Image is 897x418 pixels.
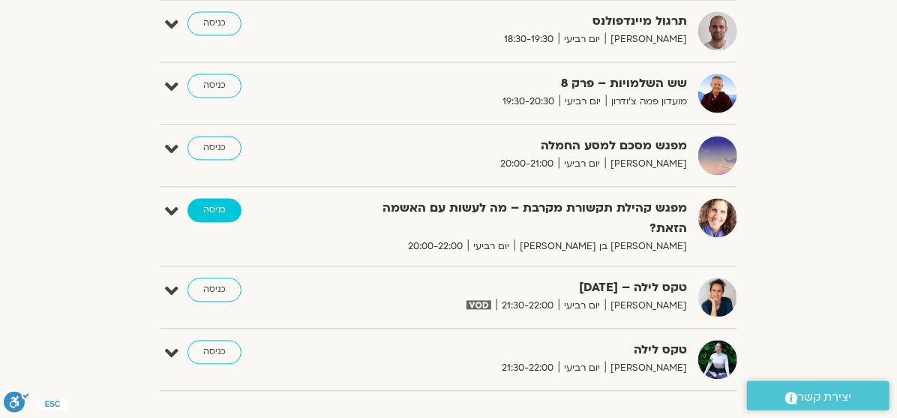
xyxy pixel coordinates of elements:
span: 20:00-21:00 [495,157,559,173]
span: [PERSON_NAME] [605,299,687,314]
span: יום רביעי [559,299,605,314]
strong: מפגש מסכם למסע החמלה [364,137,687,157]
a: כניסה [187,12,241,36]
span: 18:30-19:30 [499,32,559,48]
span: יום רביעי [559,157,605,173]
img: vodicon [466,301,491,310]
span: יום רביעי [468,239,514,255]
span: 19:30-20:30 [497,95,559,110]
span: [PERSON_NAME] [605,361,687,377]
a: כניסה [187,278,241,302]
strong: טקס לילה – [DATE] [364,278,687,299]
strong: שש השלמויות – פרק 8 [364,74,687,95]
a: כניסה [187,341,241,365]
span: יום רביעי [559,361,605,377]
span: יום רביעי [559,95,606,110]
a: כניסה [187,74,241,98]
span: [PERSON_NAME] בן [PERSON_NAME] [514,239,687,255]
strong: תרגול מיינדפולנס [364,12,687,32]
span: יום רביעי [559,32,605,48]
span: 21:30-22:00 [496,299,559,314]
span: [PERSON_NAME] [605,157,687,173]
a: כניסה [187,137,241,161]
a: יצירת קשר [747,381,889,410]
strong: מפגש קהילת תקשורת מקרבת – מה לעשות עם האשמה הזאת? [364,199,687,239]
span: יצירת קשר [798,387,852,407]
span: מועדון פמה צ'ודרון [606,95,687,110]
span: [PERSON_NAME] [605,32,687,48]
a: כניסה [187,199,241,223]
span: 20:00-22:00 [403,239,468,255]
strong: טקס לילה [364,341,687,361]
span: 21:30-22:00 [496,361,559,377]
